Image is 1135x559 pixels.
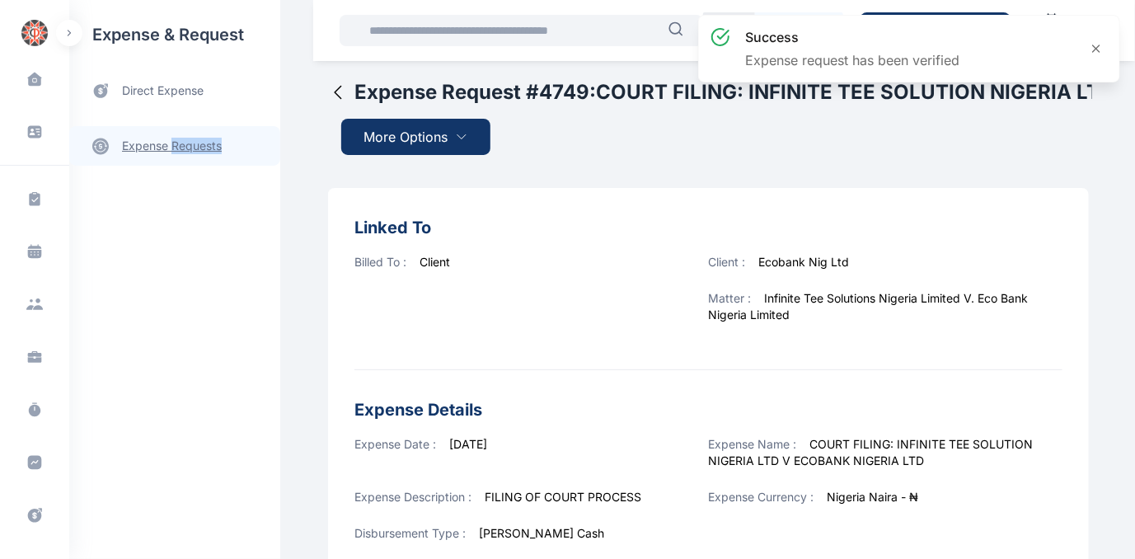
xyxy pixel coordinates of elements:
[1024,6,1080,55] a: Calendar
[69,113,280,166] div: expense requests
[745,50,959,70] p: Expense request has been verified
[709,437,797,451] span: Expense Name :
[709,255,746,269] span: Client :
[420,255,450,269] span: Client
[354,255,406,269] span: Billed To :
[745,27,959,47] h3: success
[709,437,1034,467] span: COURT FILING: INFINITE TEE SOLUTION NIGERIA LTD V ECOBANK NIGERIA LTD
[709,490,814,504] span: Expense Currency :
[354,397,1062,423] h3: Expense Details
[69,126,280,166] a: expense requests
[354,214,1062,241] h3: Linked To
[122,82,204,100] span: direct expense
[69,69,280,113] a: direct expense
[709,291,1029,322] span: Infinite Tee Solutions Nigeria Limited V. Eco Bank Nigeria Limited
[709,291,752,305] span: Matter :
[364,127,448,147] span: More Options
[354,490,471,504] span: Expense Description :
[485,490,641,504] span: FILING OF COURT PROCESS
[828,490,919,504] span: Nigeria Naira - ₦
[759,255,850,269] span: Ecobank Nig Ltd
[449,437,487,451] span: [DATE]
[479,526,604,540] span: [PERSON_NAME] Cash
[354,526,466,540] span: Disbursement Type :
[354,437,436,451] span: Expense Date :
